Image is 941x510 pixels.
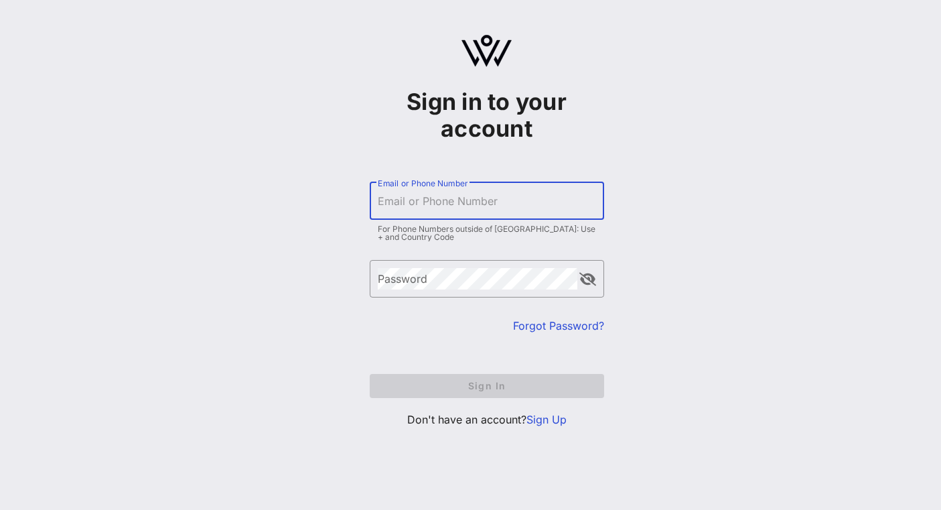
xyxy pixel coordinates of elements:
a: Forgot Password? [513,319,604,332]
div: For Phone Numbers outside of [GEOGRAPHIC_DATA]: Use + and Country Code [378,225,596,241]
button: append icon [579,273,596,286]
input: Email or Phone Number [378,190,596,212]
img: logo.svg [461,35,512,67]
label: Email or Phone Number [378,178,467,188]
p: Don't have an account? [370,411,604,428]
a: Sign Up [526,413,567,426]
h1: Sign in to your account [370,88,604,142]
